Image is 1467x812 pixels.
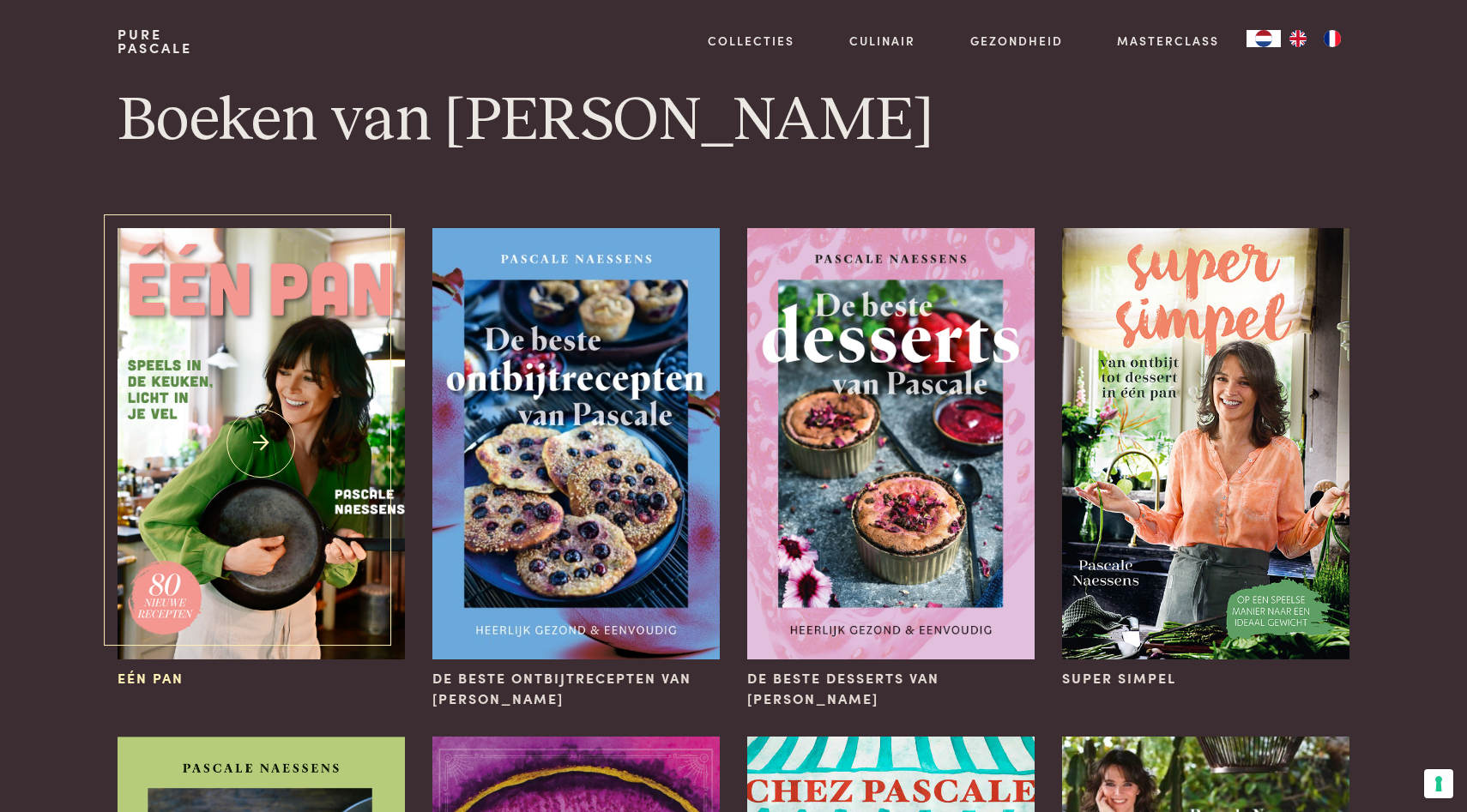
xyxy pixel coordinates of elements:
[118,27,192,55] a: PurePascale
[747,668,1035,709] span: De beste desserts van [PERSON_NAME]
[432,228,720,709] a: De beste ontbijtrecepten van Pascale De beste ontbijtrecepten van [PERSON_NAME]
[1247,30,1349,47] aside: Language selected: Nederlands
[1062,668,1176,689] span: Super Simpel
[1062,228,1349,659] img: Super Simpel
[1281,30,1315,47] a: EN
[432,668,720,709] span: De beste ontbijtrecepten van [PERSON_NAME]
[1424,769,1453,798] button: Uw voorkeuren voor toestemming voor trackingtechnologieën
[1281,30,1349,47] ul: Language list
[432,228,720,659] img: De beste ontbijtrecepten van Pascale
[708,32,794,50] a: Collecties
[1247,30,1281,47] div: Language
[1117,32,1219,50] a: Masterclass
[747,228,1035,709] a: De beste desserts van Pascale De beste desserts van [PERSON_NAME]
[118,668,184,689] span: Eén pan
[849,32,915,50] a: Culinair
[118,228,405,689] a: Eén pan Eén pan
[118,82,1349,159] h1: Boeken van [PERSON_NAME]
[118,228,405,659] img: Eén pan
[1062,228,1349,689] a: Super Simpel Super Simpel
[1247,30,1281,47] a: NL
[747,228,1035,659] img: De beste desserts van Pascale
[970,32,1063,50] a: Gezondheid
[1315,30,1349,47] a: FR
